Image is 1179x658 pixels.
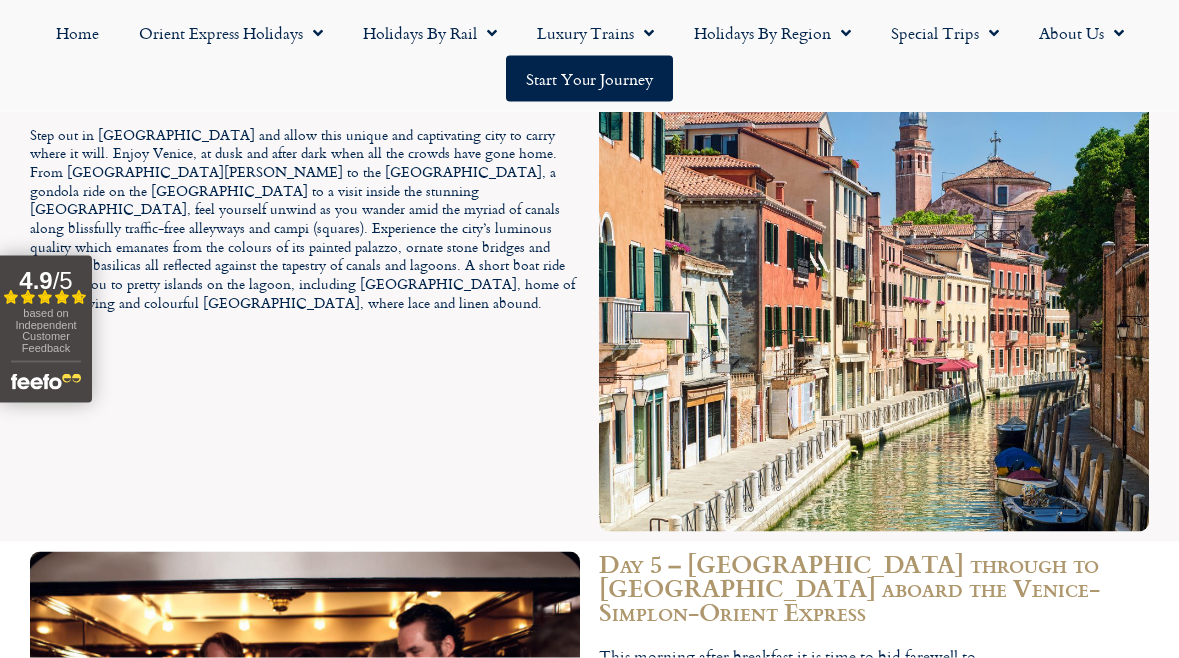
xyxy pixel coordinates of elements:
div: Step out in [GEOGRAPHIC_DATA] and allow this unique and captivating city to carry where it will. ... [30,126,580,313]
a: About Us [1019,10,1144,56]
a: Luxury Trains [517,10,674,56]
h2: Day 5 – [GEOGRAPHIC_DATA] through to [GEOGRAPHIC_DATA] aboard the Venice-Simplon-Orient Express [599,552,1149,624]
a: Holidays by Region [674,10,871,56]
a: Home [36,10,119,56]
a: Special Trips [871,10,1019,56]
img: Channel street, Venice Orient Express [599,82,1149,532]
a: Orient Express Holidays [119,10,343,56]
a: Holidays by Rail [343,10,517,56]
a: Start your Journey [506,56,673,102]
nav: Menu [10,10,1169,102]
